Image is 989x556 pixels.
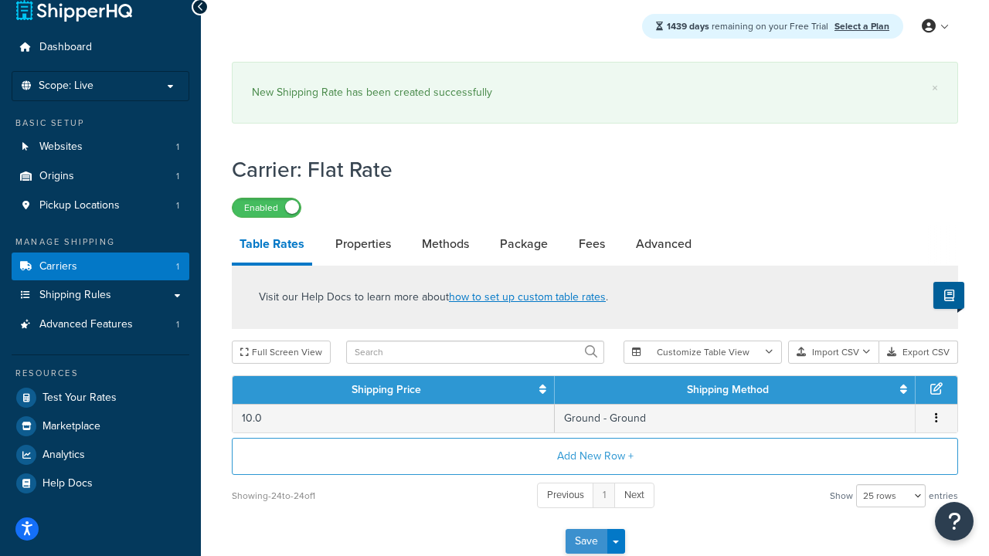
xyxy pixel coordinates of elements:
[232,341,331,364] button: Full Screen View
[12,133,189,161] a: Websites1
[537,483,594,508] a: Previous
[42,420,100,433] span: Marketplace
[176,318,179,331] span: 1
[449,289,606,305] a: how to set up custom table rates
[176,260,179,273] span: 1
[39,141,83,154] span: Websites
[346,341,604,364] input: Search
[12,412,189,440] a: Marketplace
[933,282,964,309] button: Show Help Docs
[834,19,889,33] a: Select a Plan
[593,483,616,508] a: 1
[328,225,399,263] a: Properties
[547,487,584,502] span: Previous
[614,483,654,508] a: Next
[932,82,938,94] a: ×
[12,117,189,130] div: Basic Setup
[12,133,189,161] li: Websites
[39,41,92,54] span: Dashboard
[12,310,189,339] a: Advanced Features1
[566,529,607,554] button: Save
[39,80,93,93] span: Scope: Live
[12,192,189,220] a: Pickup Locations1
[492,225,556,263] a: Package
[176,170,179,183] span: 1
[879,341,958,364] button: Export CSV
[252,82,938,103] div: New Shipping Rate has been created successfully
[39,289,111,302] span: Shipping Rules
[259,289,608,306] p: Visit our Help Docs to learn more about .
[39,170,74,183] span: Origins
[12,33,189,62] a: Dashboard
[12,236,189,249] div: Manage Shipping
[12,162,189,191] a: Origins1
[830,485,853,507] span: Show
[12,384,189,412] a: Test Your Rates
[12,281,189,310] a: Shipping Rules
[39,260,77,273] span: Carriers
[12,162,189,191] li: Origins
[667,19,709,33] strong: 1439 days
[687,381,769,398] a: Shipping Method
[232,438,958,475] button: Add New Row +
[233,198,301,217] label: Enabled
[12,441,189,469] a: Analytics
[12,253,189,281] li: Carriers
[176,199,179,212] span: 1
[232,154,939,185] h1: Carrier: Flat Rate
[12,367,189,380] div: Resources
[42,449,85,462] span: Analytics
[232,225,312,266] a: Table Rates
[39,318,133,331] span: Advanced Features
[628,225,699,263] a: Advanced
[233,404,555,432] td: 10.0
[624,341,782,364] button: Customize Table View
[788,341,879,364] button: Import CSV
[176,141,179,154] span: 1
[929,485,958,507] span: entries
[42,477,93,490] span: Help Docs
[555,404,916,432] td: Ground - Ground
[39,199,120,212] span: Pickup Locations
[12,310,189,339] li: Advanced Features
[571,225,613,263] a: Fees
[667,19,831,33] span: remaining on your Free Trial
[42,392,117,405] span: Test Your Rates
[624,487,644,502] span: Next
[352,381,421,398] a: Shipping Price
[12,253,189,281] a: Carriers1
[414,225,477,263] a: Methods
[232,485,315,507] div: Showing -24 to -24 of 1
[12,470,189,497] a: Help Docs
[935,502,974,541] button: Open Resource Center
[12,192,189,220] li: Pickup Locations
